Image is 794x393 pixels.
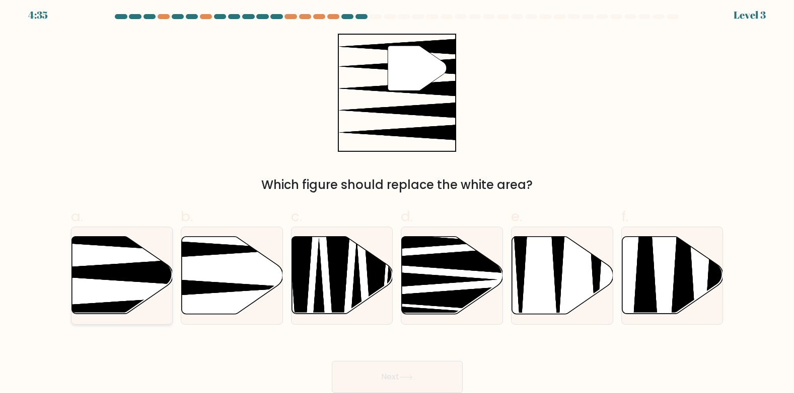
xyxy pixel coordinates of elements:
[734,8,766,23] div: Level 3
[511,207,522,226] span: e.
[181,207,193,226] span: b.
[71,207,83,226] span: a.
[332,361,463,393] button: Next
[388,46,446,90] g: "
[401,207,413,226] span: d.
[621,207,628,226] span: f.
[28,8,48,23] div: 4:35
[291,207,302,226] span: c.
[77,176,717,194] div: Which figure should replace the white area?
